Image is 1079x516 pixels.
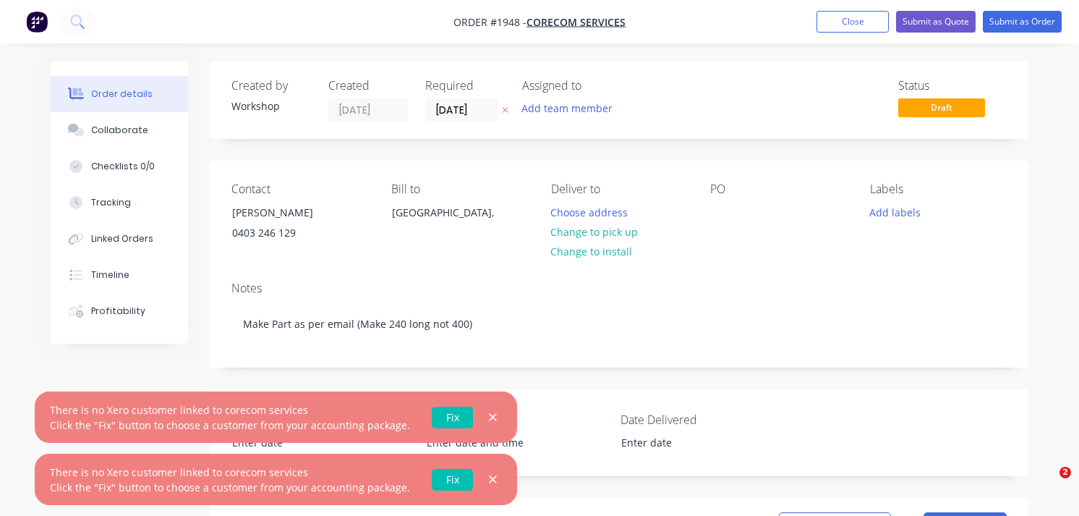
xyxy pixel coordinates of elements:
[51,112,188,148] button: Collaborate
[522,79,667,93] div: Assigned to
[91,160,155,173] div: Checklists 0/0
[91,232,153,245] div: Linked Orders
[432,407,473,428] a: Fix
[380,202,524,248] div: [GEOGRAPHIC_DATA],
[983,11,1062,33] button: Submit as Order
[91,88,153,101] div: Order details
[425,79,505,93] div: Required
[453,15,526,29] span: Order #1948 -
[91,124,148,137] div: Collaborate
[514,98,620,118] button: Add team member
[231,282,1007,295] div: Notes
[231,79,311,93] div: Created by
[522,98,620,118] button: Add team member
[526,15,626,29] a: corecom services
[51,185,188,221] button: Tracking
[542,222,645,242] button: Change to pick up
[91,196,131,209] div: Tracking
[328,79,408,93] div: Created
[620,411,801,428] label: Date Delivered
[1030,467,1065,502] iframe: Intercom live chat
[710,182,847,196] div: PO
[870,182,1007,196] div: Labels
[231,98,311,114] div: Workshop
[862,202,929,221] button: Add labels
[91,305,145,318] div: Profitability
[391,182,528,196] div: Bill to
[898,79,1007,93] div: Status
[26,11,48,33] img: Factory
[232,223,352,243] div: 0403 246 129
[898,98,985,117] span: Draft
[231,302,1007,346] div: Make Part as per email (Make 240 long not 400)
[51,221,188,257] button: Linked Orders
[542,202,635,221] button: Choose address
[50,465,410,495] div: There is no Xero customer linked to corecom services Click the "Fix" button to choose a customer ...
[51,76,188,112] button: Order details
[50,402,410,433] div: There is no Xero customer linked to corecom services Click the "Fix" button to choose a customer ...
[816,11,889,33] button: Close
[1059,467,1071,478] span: 2
[51,148,188,185] button: Checklists 0/0
[542,242,639,261] button: Change to install
[232,203,352,223] div: [PERSON_NAME]
[231,182,368,196] div: Contact
[432,469,473,491] a: Fix
[392,203,512,223] div: [GEOGRAPHIC_DATA],
[51,293,188,329] button: Profitability
[896,11,976,33] button: Submit as Quote
[220,202,364,248] div: [PERSON_NAME]0403 246 129
[51,257,188,293] button: Timeline
[611,432,791,454] input: Enter date
[551,182,688,196] div: Deliver to
[91,268,129,282] div: Timeline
